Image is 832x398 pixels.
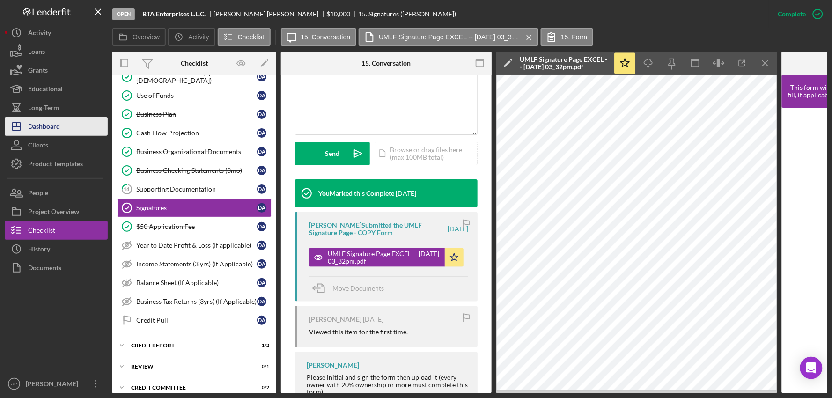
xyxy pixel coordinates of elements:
a: $50 Application FeeDA [117,217,272,236]
div: D A [257,184,266,194]
div: Balance Sheet (If Applicable) [136,279,257,287]
div: 15. Conversation [362,59,411,67]
a: Checklist [5,221,108,240]
div: D A [257,222,266,231]
div: 0 / 2 [252,385,269,391]
div: D A [257,72,266,81]
div: Cash Flow Projection [136,129,257,137]
button: Clients [5,136,108,155]
div: D A [257,241,266,250]
div: Complete [778,5,806,23]
div: Supporting Documentation [136,185,257,193]
div: Checklist [181,59,208,67]
div: D A [257,203,266,213]
label: Overview [133,33,160,41]
div: Long-Term [28,98,59,119]
div: Business Plan [136,111,257,118]
span: $10,000 [327,10,351,18]
div: Loans [28,42,45,63]
a: Business Tax Returns (3yrs) (If Applicable)DA [117,292,272,311]
button: Project Overview [5,202,108,221]
div: Income Statements (3 yrs) (If Applicable) [136,260,257,268]
div: 15. Signatures ([PERSON_NAME]) [358,10,456,18]
a: Proof of U.S. Citizenship (or [DEMOGRAPHIC_DATA])DA [117,67,272,86]
div: UMLF Signature Page EXCEL -- [DATE] 03_32pm.pdf [328,250,440,265]
div: Year to Date Profit & Loss (If applicable) [136,242,257,249]
time: 2025-05-22 21:18 [396,190,416,197]
div: D A [257,147,266,156]
button: Product Templates [5,155,108,173]
button: Documents [5,258,108,277]
button: History [5,240,108,258]
button: Send [295,142,370,165]
text: AP [11,382,17,387]
div: Educational [28,80,63,101]
div: [PERSON_NAME] [PERSON_NAME] [214,10,327,18]
div: 0 / 1 [252,364,269,369]
div: D A [257,91,266,100]
div: Use of Funds [136,92,257,99]
a: 14Supporting DocumentationDA [117,180,272,199]
button: Loans [5,42,108,61]
a: Cash Flow ProjectionDA [117,124,272,142]
div: Grants [28,61,48,82]
div: Checklist [28,221,55,242]
a: Year to Date Profit & Loss (If applicable)DA [117,236,272,255]
a: Balance Sheet (If Applicable)DA [117,273,272,292]
tspan: 14 [124,186,130,192]
label: Activity [188,33,209,41]
div: Activity [28,23,51,44]
div: [PERSON_NAME] Submitted the UMLF Signature Page - COPY Form [309,221,446,236]
div: Documents [28,258,61,280]
button: Grants [5,61,108,80]
a: Income Statements (3 yrs) (If Applicable)DA [117,255,272,273]
button: 15. Form [541,28,593,46]
span: Move Documents [332,284,384,292]
div: Send [325,142,340,165]
div: Credit report [131,343,246,348]
a: People [5,184,108,202]
button: Educational [5,80,108,98]
button: Checklist [218,28,271,46]
label: 15. Form [561,33,587,41]
div: $50 Application Fee [136,223,257,230]
div: Business Organizational Documents [136,148,257,155]
b: BTA Enterprises L.L.C. [142,10,206,18]
div: Clients [28,136,48,157]
div: People [28,184,48,205]
div: Open [112,8,135,20]
button: Complete [769,5,827,23]
time: 2025-05-20 19:31 [363,316,383,323]
button: Dashboard [5,117,108,136]
div: Business Tax Returns (3yrs) (If Applicable) [136,298,257,305]
div: D A [257,316,266,325]
button: Activity [5,23,108,42]
div: D A [257,110,266,119]
div: Dashboard [28,117,60,138]
button: Move Documents [309,277,393,300]
a: Use of FundsDA [117,86,272,105]
a: Business Organizational DocumentsDA [117,142,272,161]
div: Credit Committee [131,385,246,391]
div: [PERSON_NAME] [309,316,361,323]
div: UMLF Signature Page EXCEL -- [DATE] 03_32pm.pdf [520,56,609,71]
div: Proof of U.S. Citizenship (or [DEMOGRAPHIC_DATA]) [136,69,257,84]
a: SignaturesDA [117,199,272,217]
a: Business PlanDA [117,105,272,124]
time: 2025-05-20 19:33 [448,225,468,233]
div: D A [257,128,266,138]
div: History [28,240,50,261]
div: D A [257,278,266,287]
div: Viewed this item for the first time. [309,328,408,336]
div: Credit Pull [136,317,257,324]
div: Project Overview [28,202,79,223]
label: Checklist [238,33,265,41]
